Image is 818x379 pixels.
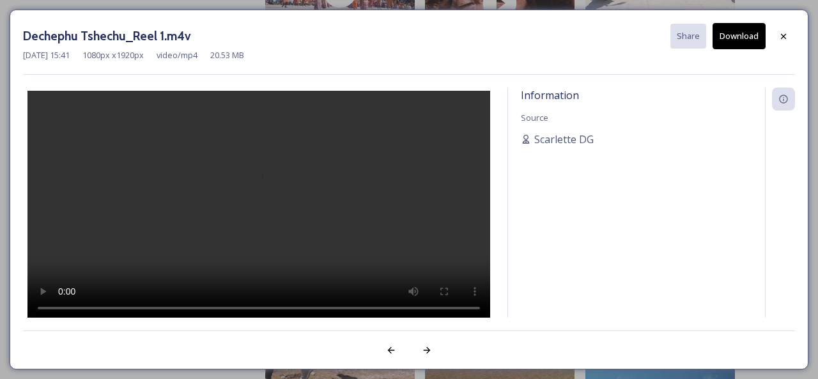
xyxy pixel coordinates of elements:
button: Share [670,24,706,49]
h3: Dechephu Tshechu_Reel 1.m4v [23,27,191,45]
span: 20.53 MB [210,49,244,61]
span: video/mp4 [157,49,197,61]
button: Download [713,23,766,49]
span: Information [521,88,579,102]
span: [DATE] 15:41 [23,49,70,61]
span: Source [521,112,548,123]
span: 1080 px x 1920 px [82,49,144,61]
span: Scarlette DG [534,132,594,147]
